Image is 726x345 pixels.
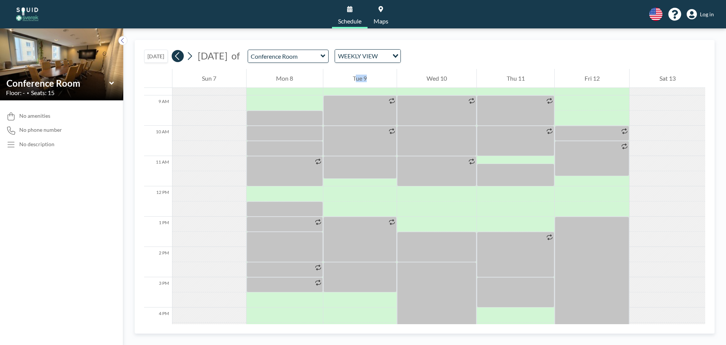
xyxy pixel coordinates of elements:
div: Wed 10 [397,69,477,88]
span: [DATE] [198,50,228,61]
div: 2 PM [144,247,172,277]
span: WEEKLY VIEW [337,51,379,61]
div: 10 AM [144,126,172,156]
input: Search for option [380,51,388,61]
span: No phone number [19,126,62,133]
span: • [27,91,29,95]
div: 3 PM [144,277,172,308]
span: Floor: - [6,89,25,97]
a: Log in [687,9,714,20]
div: 11 AM [144,156,172,186]
span: Log in [700,11,714,18]
input: Conference Room [248,50,321,62]
div: Thu 11 [477,69,554,88]
span: No amenities [19,112,50,119]
div: 4 PM [144,308,172,338]
div: Fri 12 [555,69,629,88]
div: Search for option [335,50,400,62]
div: Tue 9 [323,69,397,88]
div: 12 PM [144,186,172,217]
span: Maps [374,18,388,24]
img: organization-logo [12,7,42,22]
div: Mon 8 [247,69,323,88]
span: of [231,50,240,62]
div: 1 PM [144,217,172,247]
div: 9 AM [144,95,172,126]
div: No description [19,141,54,148]
div: Sun 7 [172,69,246,88]
div: Sat 13 [630,69,705,88]
input: Conference Room [6,78,109,89]
span: Schedule [338,18,361,24]
span: Seats: 15 [31,89,54,97]
button: [DATE] [144,50,168,63]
